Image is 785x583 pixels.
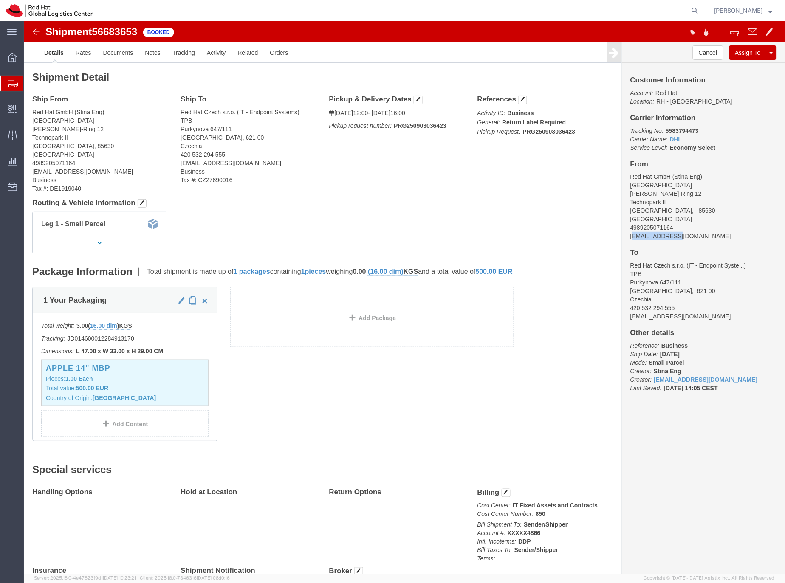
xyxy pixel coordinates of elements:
[714,6,763,15] span: Sona Mala
[103,576,136,581] span: [DATE] 10:23:21
[714,6,773,16] button: [PERSON_NAME]
[34,576,136,581] span: Server: 2025.18.0-4e47823f9d1
[140,576,230,581] span: Client: 2025.18.0-7346316
[197,576,230,581] span: [DATE] 08:10:16
[644,575,775,582] span: Copyright © [DATE]-[DATE] Agistix Inc., All Rights Reserved
[6,4,93,17] img: logo
[24,21,785,574] iframe: FS Legacy Container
